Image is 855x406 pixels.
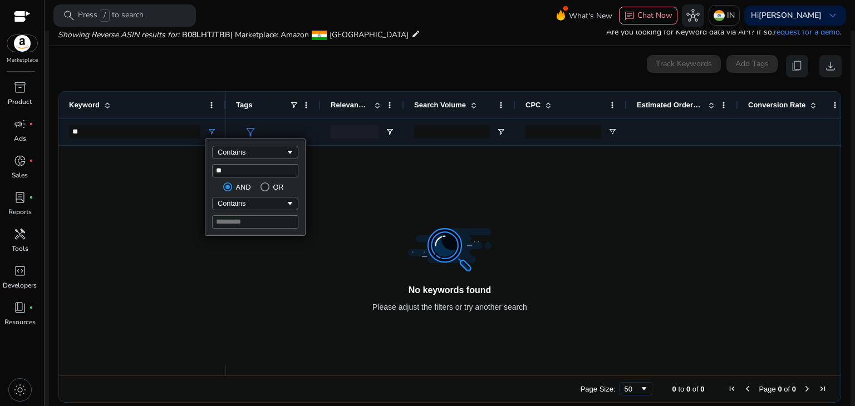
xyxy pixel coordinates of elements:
[182,29,230,40] span: B08LHTJTBB
[29,305,33,310] span: fiber_manual_record
[819,55,842,77] button: download
[803,384,812,393] div: Next Page
[69,101,100,109] span: Keyword
[273,183,283,191] div: OR
[727,6,735,25] p: IN
[759,385,775,393] span: Page
[13,117,27,131] span: campaign
[414,101,466,109] span: Search Volume
[497,127,505,136] button: Open Filter Menu
[682,4,704,27] button: hub
[244,126,257,139] span: filter_alt
[78,9,144,22] p: Press to search
[13,264,27,278] span: code_blocks
[619,382,652,395] div: Page Size
[778,385,782,393] span: 0
[8,207,32,217] p: Reports
[759,10,822,21] b: [PERSON_NAME]
[7,56,38,65] p: Marketplace
[751,12,822,19] p: Hi
[637,10,672,21] span: Chat Now
[569,6,612,26] span: What's New
[29,122,33,126] span: fiber_manual_record
[235,183,250,191] div: AND
[212,215,298,229] input: Filter Value
[824,60,837,73] span: download
[411,27,420,41] mat-icon: edit
[212,146,298,159] div: Filtering operator
[672,385,676,393] span: 0
[13,301,27,314] span: book_4
[748,101,805,109] span: Conversion Rate
[525,125,601,138] input: CPC Filter Input
[619,7,677,24] button: chatChat Now
[236,101,252,109] span: Tags
[792,385,796,393] span: 0
[58,29,179,40] i: Showing Reverse ASIN results for:
[728,384,736,393] div: First Page
[700,385,704,393] span: 0
[743,384,752,393] div: Previous Page
[4,317,36,327] p: Resources
[212,164,298,177] input: Filter Value
[13,191,27,204] span: lab_profile
[3,280,37,290] p: Developers
[230,29,309,40] span: | Marketplace: Amazon
[7,35,37,52] img: amazon.svg
[205,138,306,236] div: Column Filter
[678,385,684,393] span: to
[218,148,286,156] div: Contains
[525,101,540,109] span: CPC
[818,384,827,393] div: Last Page
[69,125,200,138] input: Keyword Filter Input
[13,383,27,397] span: light_mode
[207,127,216,136] button: Open Filter Menu
[581,385,616,393] div: Page Size:
[62,9,76,22] span: search
[100,9,110,22] span: /
[692,385,699,393] span: of
[12,244,28,254] p: Tools
[29,195,33,200] span: fiber_manual_record
[714,10,725,21] img: in.svg
[637,101,704,109] span: Estimated Orders/Month
[414,125,490,138] input: Search Volume Filter Input
[212,197,298,210] div: Filtering operator
[608,127,617,136] button: Open Filter Menu
[784,385,790,393] span: of
[13,81,27,94] span: inventory_2
[686,9,700,22] span: hub
[686,385,690,393] span: 0
[13,227,27,241] span: handyman
[13,154,27,167] span: donut_small
[331,101,370,109] span: Relevance Score
[29,159,33,163] span: fiber_manual_record
[218,199,286,207] div: Contains
[826,9,839,22] span: keyboard_arrow_down
[624,11,635,22] span: chat
[8,97,32,107] p: Product
[625,385,640,393] div: 50
[330,29,409,40] span: [GEOGRAPHIC_DATA]
[12,170,28,180] p: Sales
[385,127,394,136] button: Open Filter Menu
[14,133,26,143] p: Ads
